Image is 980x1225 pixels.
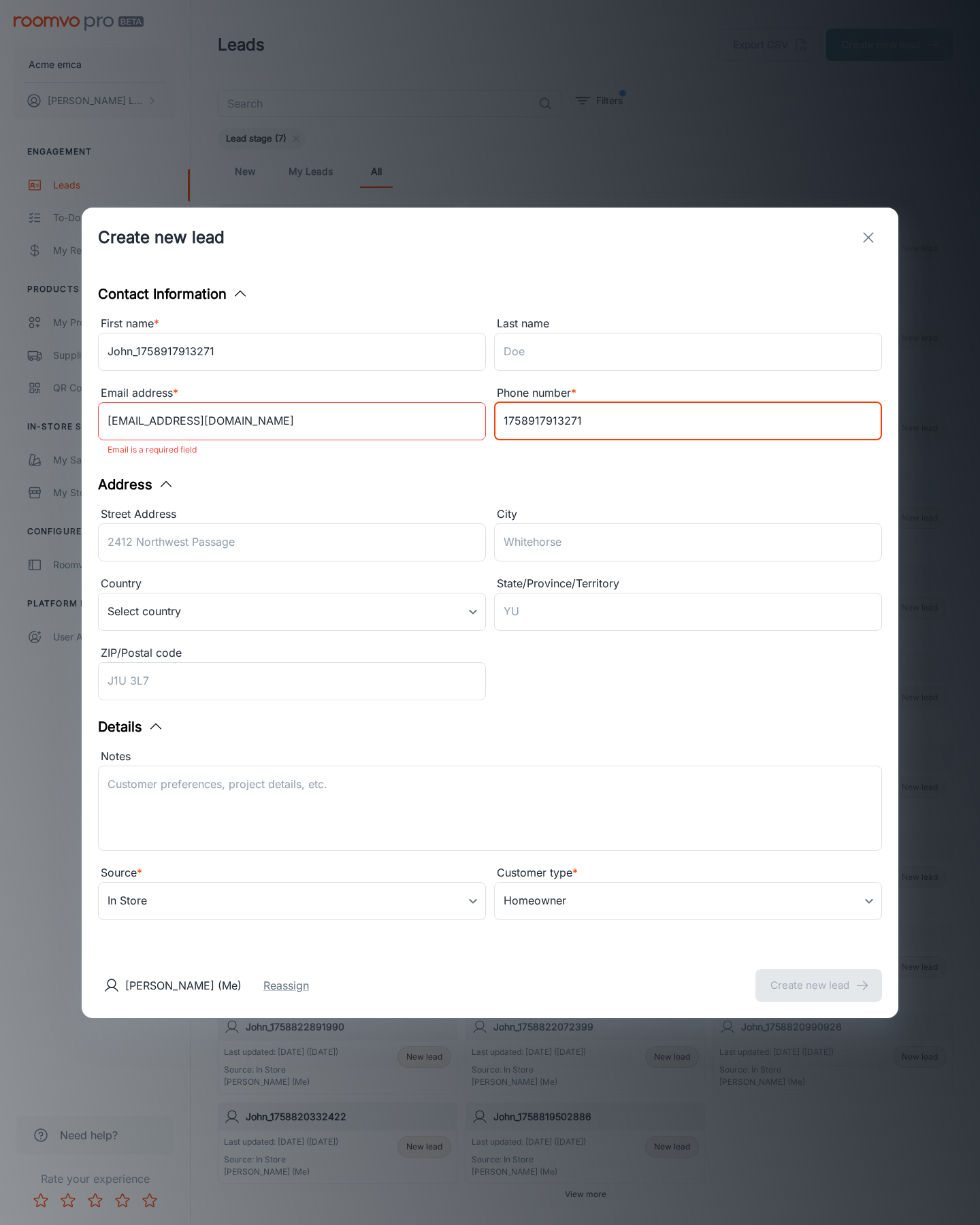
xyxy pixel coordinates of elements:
button: Address [98,474,174,495]
div: First name [98,315,486,333]
input: myname@example.com [98,402,486,440]
input: Doe [494,333,882,371]
input: +1 439-123-4567 [494,402,882,440]
input: YU [494,593,882,631]
input: Whitehorse [494,523,882,561]
div: Source [98,864,486,882]
p: Email is a required field [108,442,476,458]
input: 2412 Northwest Passage [98,523,486,561]
div: Country [98,575,486,593]
h1: Create new lead [98,225,225,250]
div: Customer type [494,864,882,882]
input: J1U 3L7 [98,662,486,700]
div: Select country [98,593,486,631]
button: Contact Information [98,284,248,304]
button: Details [98,717,164,737]
button: Reassign [263,977,309,994]
div: Phone number [494,385,882,402]
div: Notes [98,748,882,766]
p: [PERSON_NAME] (Me) [125,977,242,994]
div: ZIP/Postal code [98,644,486,662]
div: Last name [494,315,882,333]
div: In Store [98,882,486,920]
button: exit [855,224,882,251]
input: John [98,333,486,371]
div: Homeowner [494,882,882,920]
div: State/Province/Territory [494,575,882,593]
div: Street Address [98,506,486,523]
div: City [494,506,882,523]
div: Email address [98,385,486,402]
